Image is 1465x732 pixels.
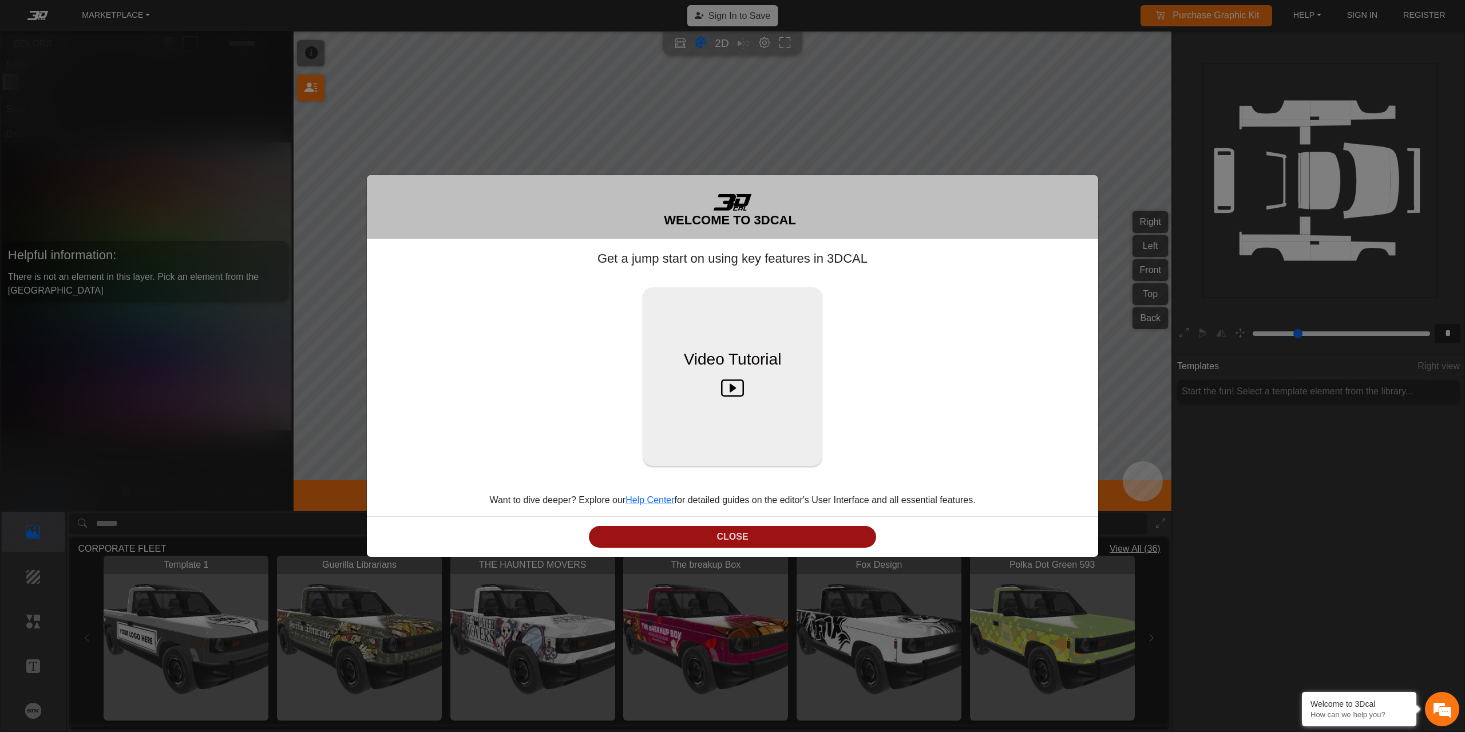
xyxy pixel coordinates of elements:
p: How can we help you? [1310,710,1408,719]
button: Video Tutorial [643,287,822,466]
a: Help Center [625,495,674,505]
p: Want to dive deeper? Explore our for detailed guides on the editor's User Interface and all essen... [376,493,1089,507]
span: Conversation [6,358,77,366]
div: Navigation go back [13,59,30,76]
h5: WELCOME TO 3DCAL [664,211,796,230]
div: Minimize live chat window [188,6,215,33]
div: Welcome to 3Dcal [1310,699,1408,709]
textarea: Type your message and hit 'Enter' [6,298,218,338]
span: We're online! [66,134,158,243]
div: Articles [147,338,218,374]
button: CLOSE [589,526,876,548]
div: FAQs [77,338,148,374]
span: Video Tutorial [684,347,782,371]
h5: Get a jump start on using key features in 3DCAL [376,248,1089,269]
div: Chat with us now [77,60,209,75]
